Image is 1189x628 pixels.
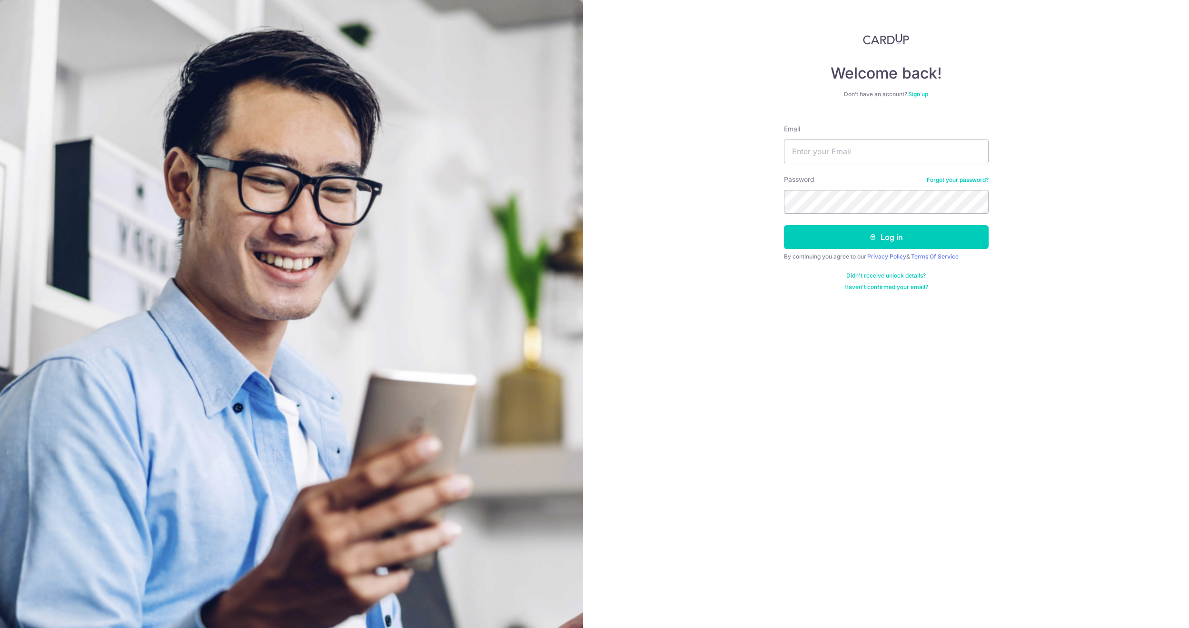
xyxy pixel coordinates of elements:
[784,140,989,163] input: Enter your Email
[784,64,989,83] h4: Welcome back!
[846,272,926,279] a: Didn't receive unlock details?
[784,225,989,249] button: Log in
[863,33,910,45] img: CardUp Logo
[784,253,989,260] div: By continuing you agree to our &
[867,253,906,260] a: Privacy Policy
[844,283,928,291] a: Haven't confirmed your email?
[784,124,800,134] label: Email
[784,175,814,184] label: Password
[908,90,928,98] a: Sign up
[911,253,959,260] a: Terms Of Service
[784,90,989,98] div: Don’t have an account?
[927,176,989,184] a: Forgot your password?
